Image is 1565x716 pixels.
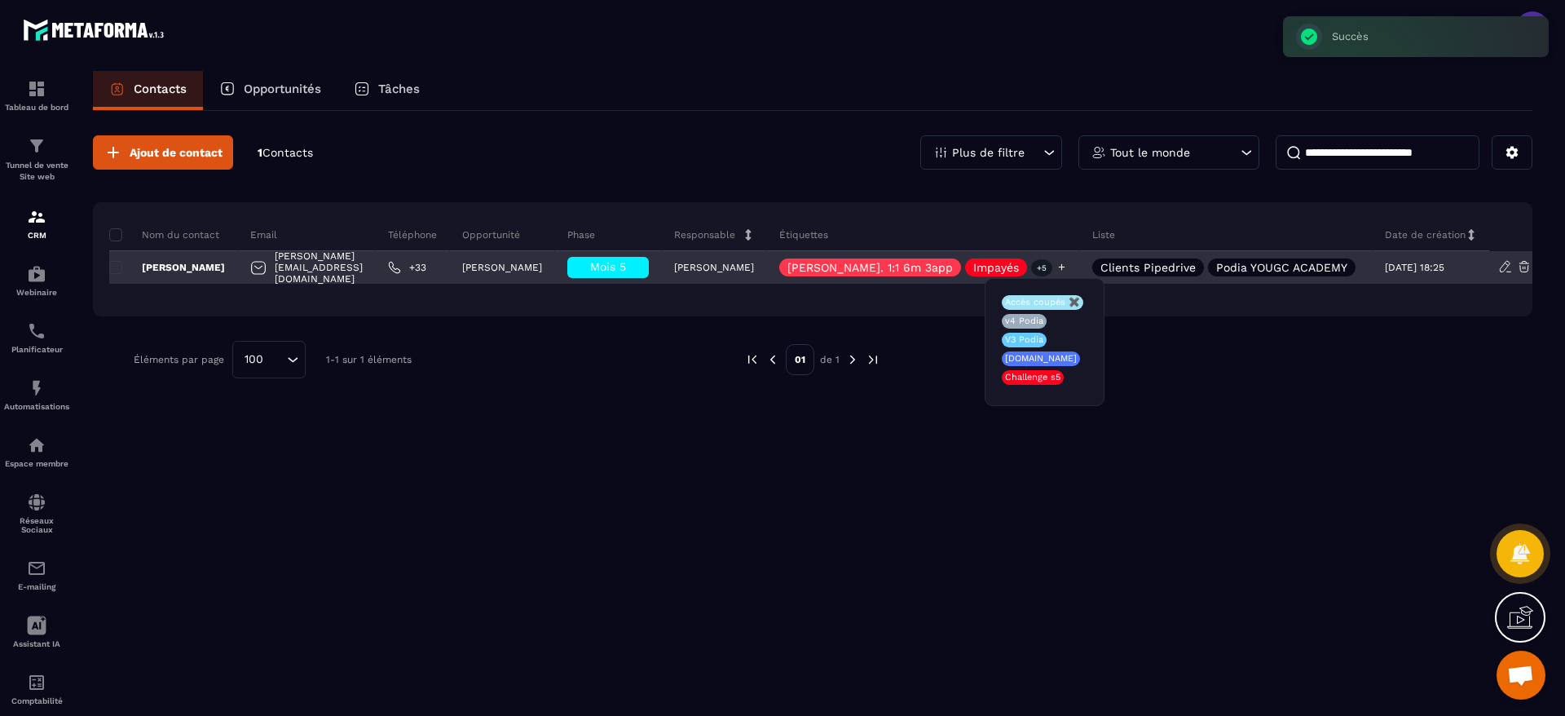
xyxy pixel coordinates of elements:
p: Accès coupés ✖️ [1005,297,1080,308]
p: Contacts [134,82,187,96]
span: 100 [239,351,269,369]
input: Search for option [269,351,283,369]
p: 1 [258,145,313,161]
img: accountant [27,673,46,692]
a: formationformationCRM [4,195,69,252]
p: Téléphone [388,228,437,241]
p: +5 [1031,259,1052,276]
p: Challenge s5 [1005,372,1060,383]
p: [DOMAIN_NAME] [1005,353,1077,365]
p: Éléments par page [134,354,224,365]
img: social-network [27,493,46,512]
p: Email [250,228,277,241]
p: Nom du contact [109,228,219,241]
p: 1-1 sur 1 éléments [326,354,412,365]
p: [PERSON_NAME]. 1:1 6m 3app [787,262,953,273]
p: Comptabilité [4,696,69,705]
a: Opportunités [203,71,337,110]
p: [PERSON_NAME] [674,262,754,273]
img: automations [27,435,46,455]
a: emailemailE-mailing [4,546,69,603]
p: Plus de filtre [952,147,1025,158]
p: Impayés [973,262,1019,273]
a: social-networksocial-networkRéseaux Sociaux [4,480,69,546]
p: Planificateur [4,345,69,354]
p: Tout le monde [1110,147,1190,158]
a: automationsautomationsEspace membre [4,423,69,480]
a: schedulerschedulerPlanificateur [4,309,69,366]
a: Assistant IA [4,603,69,661]
p: Date de création [1385,228,1466,241]
p: Opportunité [462,228,520,241]
p: Espace membre [4,459,69,468]
img: scheduler [27,321,46,341]
p: de 1 [820,353,840,366]
p: Assistant IA [4,639,69,648]
img: email [27,559,46,578]
p: Clients Pipedrive [1100,262,1196,273]
img: formation [27,207,46,227]
div: Ouvrir le chat [1497,651,1545,700]
span: Mois 5 [590,260,626,273]
p: [DATE] 18:25 [1385,262,1444,273]
p: Podia YOUGC ACADEMY [1216,262,1347,273]
span: Ajout de contact [130,144,223,161]
p: Réseaux Sociaux [4,516,69,534]
img: automations [27,264,46,284]
img: prev [745,352,760,367]
p: CRM [4,231,69,240]
p: Tunnel de vente Site web [4,160,69,183]
p: Webinaire [4,288,69,297]
p: Phase [567,228,595,241]
a: Tâches [337,71,436,110]
p: Tâches [378,82,420,96]
p: 01 [786,344,814,375]
a: automationsautomationsAutomatisations [4,366,69,423]
img: next [866,352,880,367]
img: formation [27,79,46,99]
div: Search for option [232,341,306,378]
img: prev [765,352,780,367]
p: Tableau de bord [4,103,69,112]
p: V3 Podia [1005,334,1043,346]
p: Automatisations [4,402,69,411]
p: [PERSON_NAME] [109,261,225,274]
p: v4 Podia [1005,316,1043,327]
p: Étiquettes [779,228,828,241]
p: Responsable [674,228,735,241]
a: +33 [388,261,426,274]
img: formation [27,136,46,156]
a: Contacts [93,71,203,110]
img: automations [27,378,46,398]
p: E-mailing [4,582,69,591]
a: formationformationTableau de bord [4,67,69,124]
p: Opportunités [244,82,321,96]
img: next [845,352,860,367]
a: formationformationTunnel de vente Site web [4,124,69,195]
button: Ajout de contact [93,135,233,170]
img: logo [23,15,170,45]
p: Liste [1092,228,1115,241]
p: [PERSON_NAME] [462,262,542,273]
span: Contacts [262,146,313,159]
a: automationsautomationsWebinaire [4,252,69,309]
